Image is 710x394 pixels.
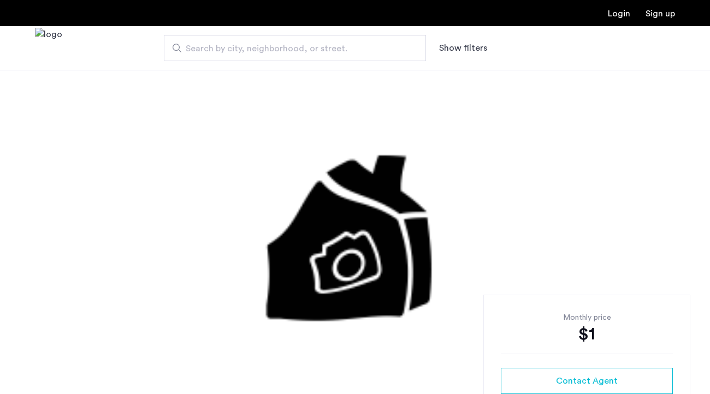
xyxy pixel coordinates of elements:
[556,374,618,387] span: Contact Agent
[164,35,426,61] input: Apartment Search
[608,9,630,18] a: Login
[501,323,673,345] div: $1
[439,41,487,55] button: Show or hide filters
[186,42,395,55] span: Search by city, neighborhood, or street.
[35,28,62,69] img: logo
[501,312,673,323] div: Monthly price
[646,9,675,18] a: Registration
[35,28,62,69] a: Cazamio Logo
[501,368,673,394] button: button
